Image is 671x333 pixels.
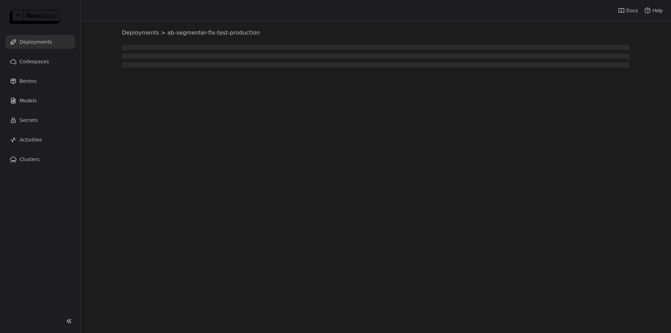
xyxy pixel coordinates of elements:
[652,7,663,14] span: Help
[6,133,75,147] a: Activities
[167,29,260,36] span: ab-segmenter-fix-test-production
[20,77,36,85] span: Bentos
[618,7,638,14] a: Docs
[122,29,159,36] span: Deployments
[6,74,75,88] a: Bentos
[20,136,42,144] span: Activities
[20,116,38,124] span: Secrets
[122,29,629,36] nav: Breadcrumbs navigation
[159,29,167,36] span: >
[20,57,49,66] span: Codespaces
[10,10,60,24] img: logo
[20,38,52,46] span: Deployments
[6,152,75,166] a: Clusters
[20,96,37,105] span: Models
[20,155,39,164] span: Clusters
[6,94,75,108] a: Models
[626,7,638,14] span: Docs
[6,113,75,127] a: Secrets
[644,7,663,14] div: Help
